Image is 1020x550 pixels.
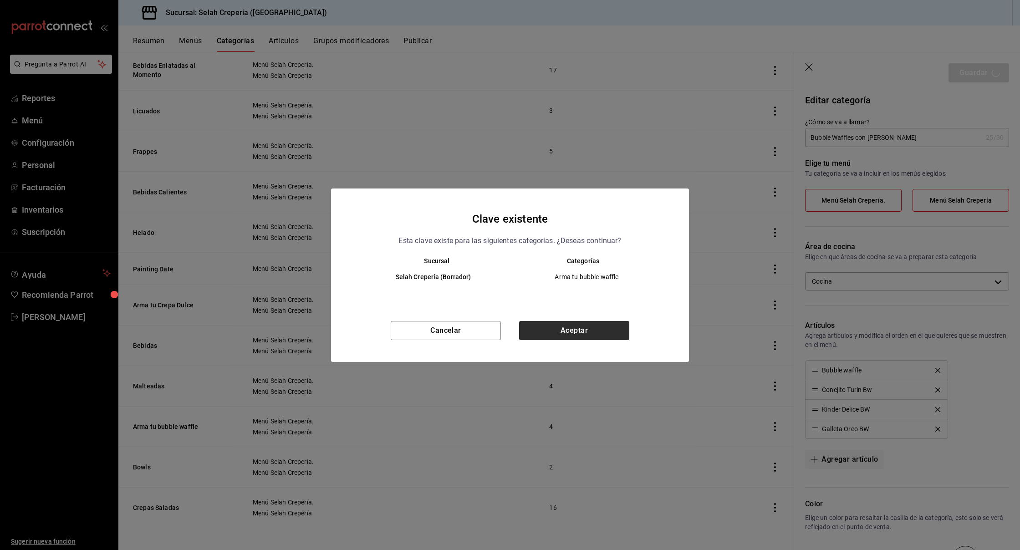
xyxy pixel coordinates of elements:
h6: Selah Crepería (Borrador) [364,272,503,282]
th: Sucursal [349,257,510,265]
button: Aceptar [519,321,629,340]
h4: Clave existente [472,210,548,228]
button: Cancelar [391,321,501,340]
span: Arma tu bubble waffle [518,272,656,281]
p: Esta clave existe para las siguientes categorías. ¿Deseas continuar? [398,235,621,247]
th: Categorías [510,257,671,265]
